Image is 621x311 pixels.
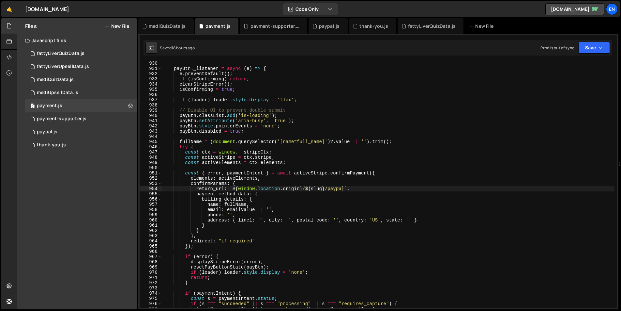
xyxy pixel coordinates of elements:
div: 966 [140,249,162,254]
div: 935 [140,87,162,92]
div: 944 [140,134,162,139]
div: 937 [140,97,162,103]
div: 964 [140,238,162,244]
div: 16956/46700.js [25,73,137,86]
div: 936 [140,92,162,97]
div: 938 [140,103,162,108]
div: 955 [140,191,162,197]
div: thank-you.js [37,142,66,148]
div: 968 [140,259,162,265]
button: Save [578,42,610,54]
a: 🤙 [1,1,17,17]
div: 971 [140,275,162,280]
div: payment-supporter.js [250,23,299,29]
div: 932 [140,71,162,76]
div: 934 [140,82,162,87]
div: 931 [140,66,162,71]
div: 967 [140,254,162,259]
div: 930 [140,61,162,66]
div: 961 [140,223,162,228]
a: En [606,3,618,15]
div: 965 [140,244,162,249]
div: 950 [140,165,162,171]
div: 958 [140,207,162,212]
div: mediQuizData.js [149,23,186,29]
div: 972 [140,280,162,286]
div: 16956/46552.js [25,112,137,125]
a: [DOMAIN_NAME] [545,3,604,15]
div: 954 [140,186,162,191]
div: 975 [140,296,162,301]
div: 970 [140,270,162,275]
span: 0 [31,104,35,109]
div: paypal.js [319,23,340,29]
button: Code Only [283,3,338,15]
div: 960 [140,218,162,223]
div: 976 [140,301,162,306]
div: mediUpsellData.js [37,90,78,96]
div: 956 [140,197,162,202]
div: fattyLiverQuizData.js [408,23,456,29]
div: 963 [140,233,162,238]
div: 945 [140,139,162,144]
div: 16956/46566.js [25,47,137,60]
div: 16956/46701.js [25,86,137,99]
div: 953 [140,181,162,186]
div: 942 [140,123,162,129]
div: mediQuizData.js [37,77,74,83]
div: [DOMAIN_NAME] [25,5,69,13]
div: 943 [140,129,162,134]
div: 959 [140,212,162,218]
div: 962 [140,228,162,233]
div: payment.js [37,103,62,109]
div: 933 [140,76,162,82]
div: 946 [140,144,162,150]
div: 951 [140,171,162,176]
div: 974 [140,291,162,296]
div: payment.js [205,23,231,29]
div: 948 [140,155,162,160]
div: 16956/46524.js [25,139,137,152]
div: Saved [160,45,195,51]
div: 941 [140,118,162,123]
div: 957 [140,202,162,207]
button: New File [105,24,129,29]
div: 949 [140,160,162,165]
div: thank-you.js [359,23,388,29]
div: 16956/46550.js [25,125,137,139]
div: fattyLiverQuizData.js [37,51,84,57]
div: 16956/46551.js [25,99,137,112]
div: 939 [140,108,162,113]
div: payment-supporter.js [37,116,86,122]
div: 947 [140,150,162,155]
div: fattyLiverUpsellData.js [37,64,89,70]
div: 969 [140,265,162,270]
div: 952 [140,176,162,181]
div: 973 [140,286,162,291]
div: paypal.js [37,129,57,135]
h2: Files [25,23,37,30]
div: 940 [140,113,162,118]
div: New File [469,23,496,29]
div: Prod is out of sync [540,45,574,51]
div: Javascript files [17,34,137,47]
div: 16956/46565.js [25,60,137,73]
div: 18 hours ago [172,45,195,51]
